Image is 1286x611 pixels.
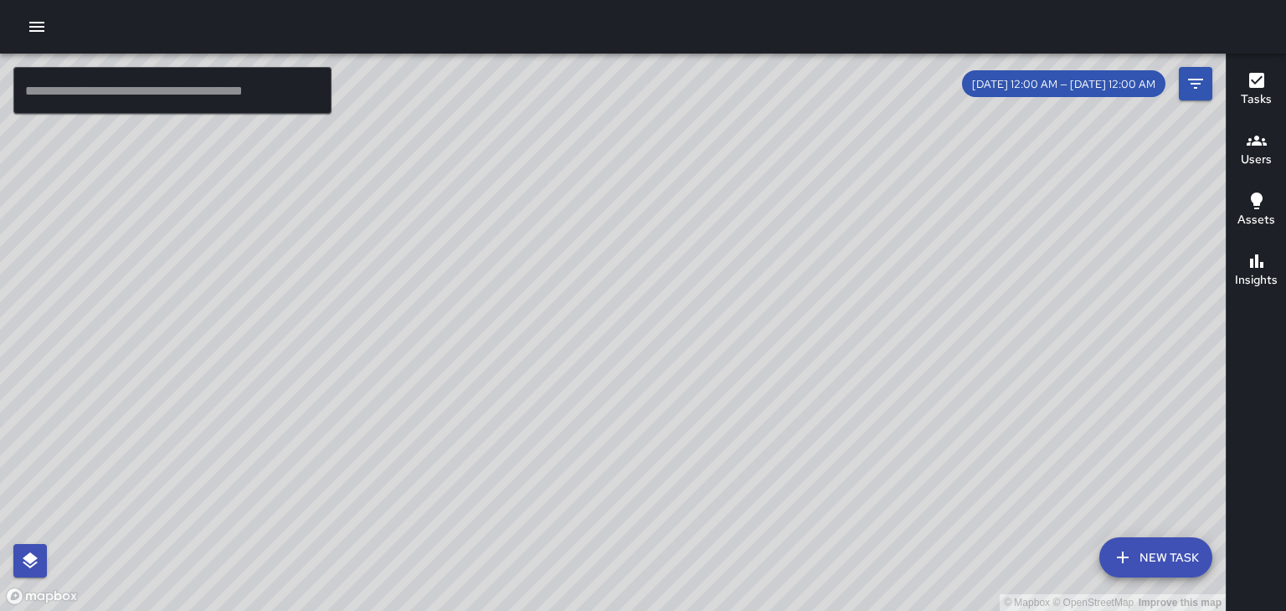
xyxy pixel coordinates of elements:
button: Filters [1179,67,1212,100]
h6: Tasks [1241,90,1272,109]
h6: Assets [1237,211,1275,229]
button: New Task [1099,537,1212,578]
h6: Users [1241,151,1272,169]
button: Users [1227,121,1286,181]
button: Insights [1227,241,1286,301]
button: Tasks [1227,60,1286,121]
span: [DATE] 12:00 AM — [DATE] 12:00 AM [962,77,1165,91]
h6: Insights [1235,271,1278,290]
button: Assets [1227,181,1286,241]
